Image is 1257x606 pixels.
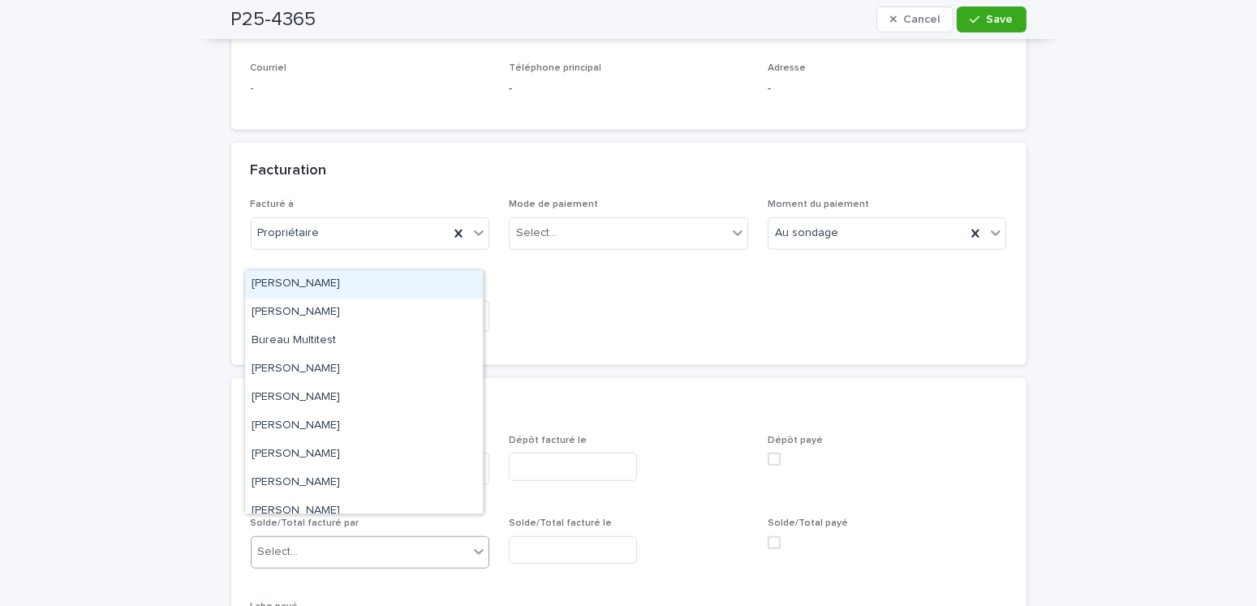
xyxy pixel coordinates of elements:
[876,6,954,32] button: Cancel
[509,80,748,97] p: -
[775,225,838,242] span: Au sondage
[251,518,359,528] span: Solde/Total facturé par
[258,225,320,242] span: Propriétaire
[509,436,587,445] span: Dépôt facturé le
[245,355,483,384] div: Gabriel Robillard Bourbonnais
[245,497,483,526] div: Nadège Tollari
[768,63,806,73] span: Adresse
[768,436,823,445] span: Dépôt payé
[245,441,483,469] div: Krystel Segura
[251,200,295,209] span: Facturé à
[251,80,490,97] p: -
[903,14,940,25] span: Cancel
[957,6,1026,32] button: Save
[516,225,557,242] div: Select...
[768,518,848,528] span: Solde/Total payé
[987,14,1014,25] span: Save
[245,327,483,355] div: Bureau Multitest
[251,63,287,73] span: Courriel
[509,200,598,209] span: Mode de paiement
[245,412,483,441] div: Karolane Demers
[251,162,327,180] h2: Facturation
[245,270,483,299] div: Amilie Mainville
[509,63,601,73] span: Téléphone principal
[231,8,316,32] h2: P25-4365
[245,469,483,497] div: Mélanie Mathieu
[509,518,612,528] span: Solde/Total facturé le
[258,544,299,561] div: Select...
[245,299,483,327] div: Antoine Lévesque
[768,80,1007,97] p: -
[245,384,483,412] div: Isabelle David
[768,200,869,209] span: Moment du paiement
